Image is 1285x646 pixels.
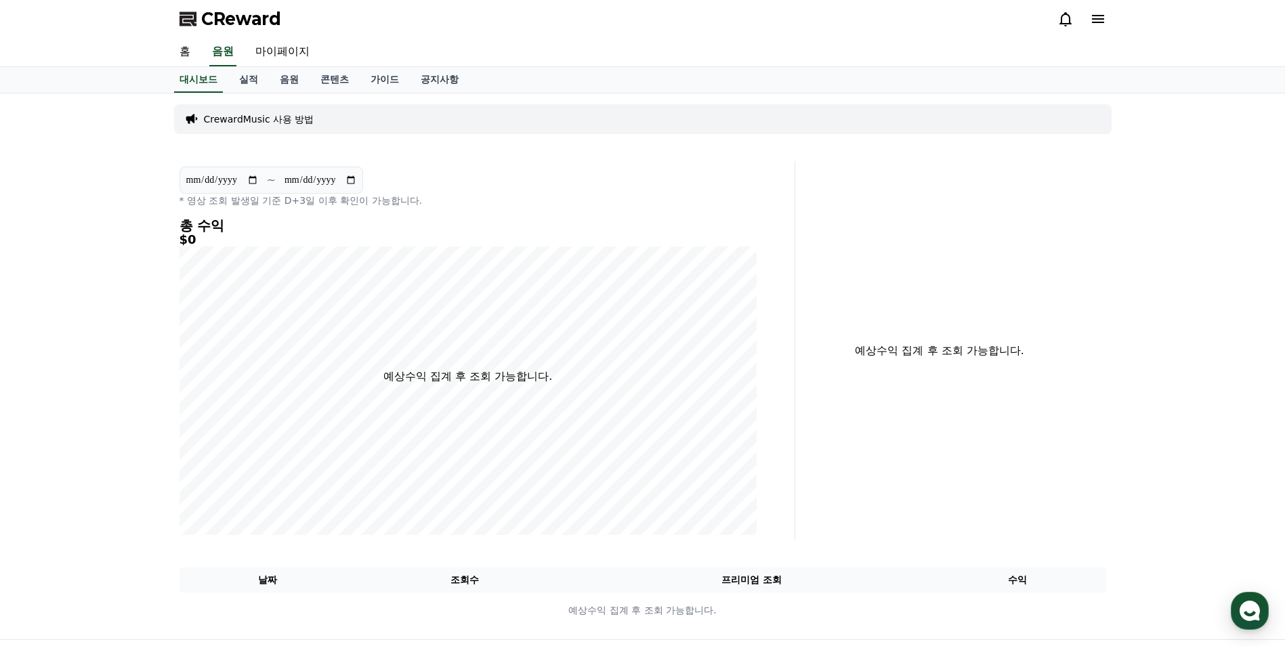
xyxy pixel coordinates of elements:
[410,67,469,93] a: 공지사항
[180,567,356,593] th: 날짜
[124,450,140,461] span: 대화
[180,194,757,207] p: * 영상 조회 발생일 기준 D+3일 이후 확인이 가능합니다.
[209,450,226,460] span: 설정
[174,67,223,93] a: 대시보드
[267,172,276,188] p: ~
[269,67,310,93] a: 음원
[180,218,757,233] h4: 총 수익
[201,8,281,30] span: CReward
[360,67,410,93] a: 가이드
[175,429,260,463] a: 설정
[180,603,1105,618] p: 예상수익 집계 후 조회 가능합니다.
[169,38,201,66] a: 홈
[383,368,552,385] p: 예상수익 집계 후 조회 가능합니다.
[180,8,281,30] a: CReward
[245,38,320,66] a: 마이페이지
[574,567,929,593] th: 프리미엄 조회
[228,67,269,93] a: 실적
[89,429,175,463] a: 대화
[204,112,314,126] a: CrewardMusic 사용 방법
[4,429,89,463] a: 홈
[356,567,573,593] th: 조회수
[806,343,1074,359] p: 예상수익 집계 후 조회 가능합니다.
[180,233,757,246] h5: $0
[310,67,360,93] a: 콘텐츠
[929,567,1106,593] th: 수익
[209,38,236,66] a: 음원
[43,450,51,460] span: 홈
